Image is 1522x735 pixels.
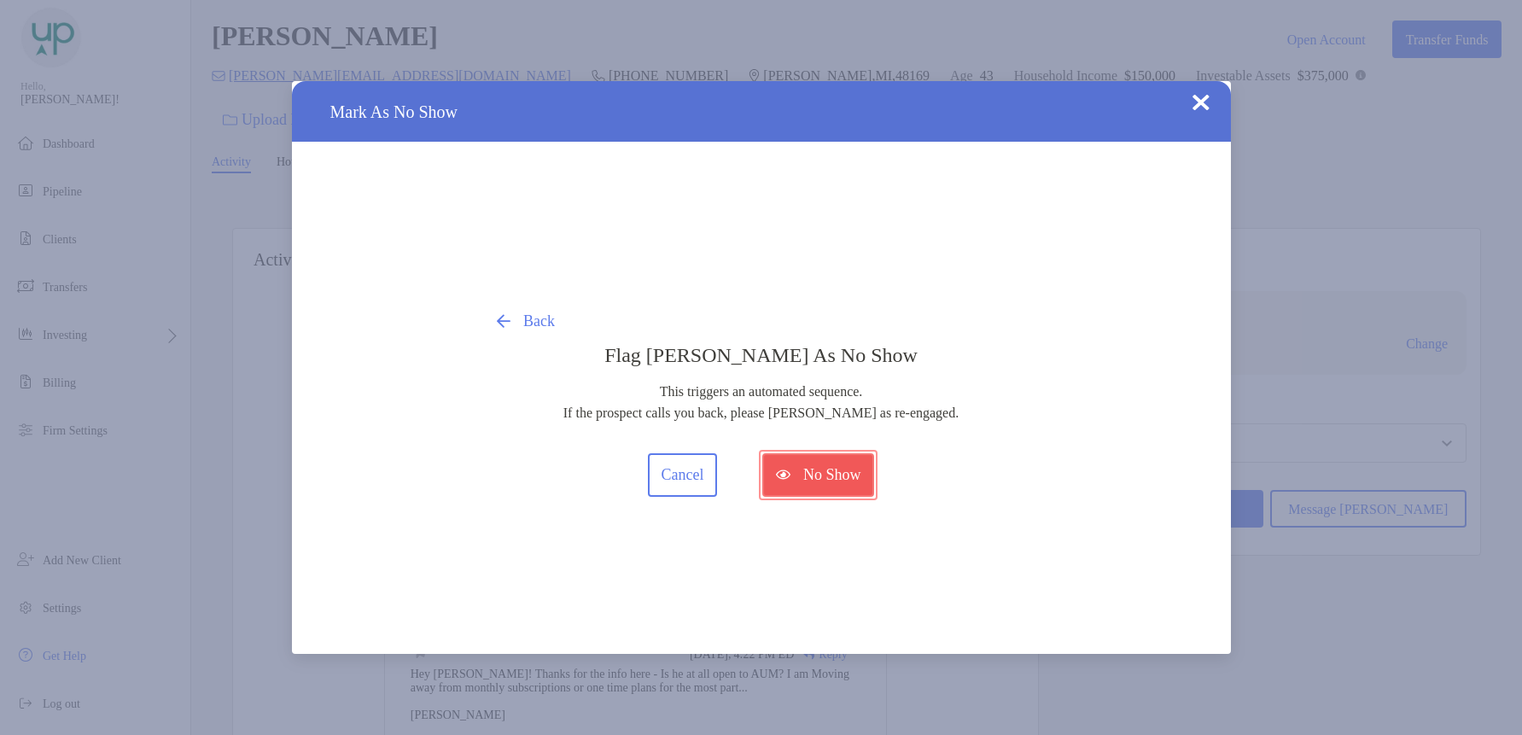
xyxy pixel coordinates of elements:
[484,343,1039,367] h3: Flag [PERSON_NAME] As No Show
[648,453,717,497] button: Cancel
[497,314,510,328] img: button icon
[484,300,569,343] button: Back
[330,102,458,122] span: Mark As No Show
[484,381,1039,402] p: This triggers an automated sequence.
[762,453,874,497] button: No Show
[484,402,1039,423] p: If the prospect calls you back, please [PERSON_NAME] as re-engaged.
[1193,94,1210,111] img: Close Updates Zoe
